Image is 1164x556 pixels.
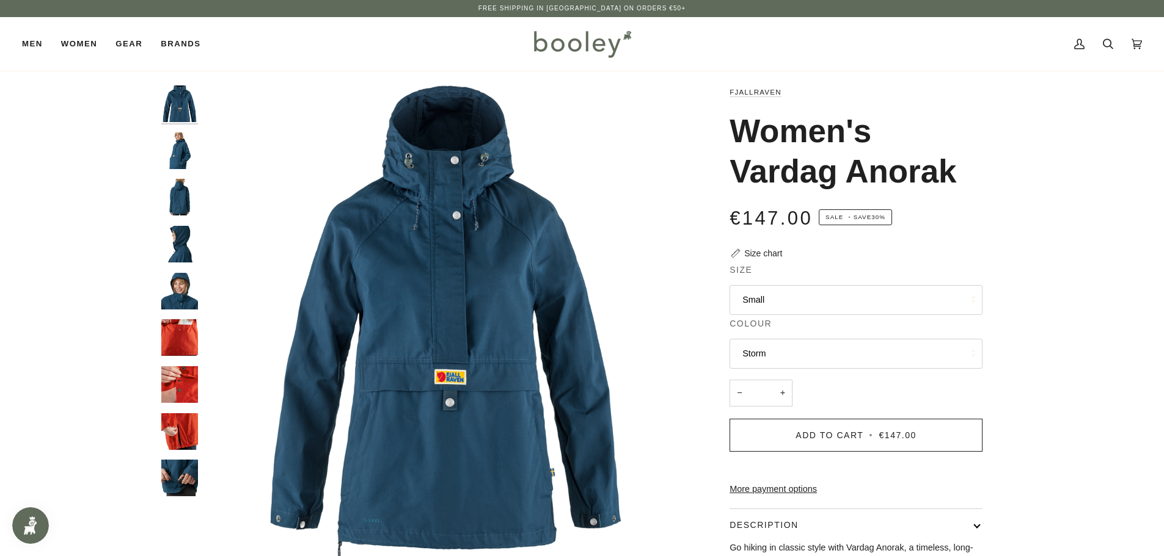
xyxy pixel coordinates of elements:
span: Men [22,38,43,50]
input: Quantity [730,380,792,407]
img: Fjallraven Women's Vardag Anorak - Booley Galway [161,366,198,403]
em: • [846,214,854,220]
a: Women [52,17,106,71]
button: Add to Cart • €147.00 [730,419,983,452]
p: Free Shipping in [GEOGRAPHIC_DATA] on Orders €50+ [478,4,686,13]
h1: Women's Vardag Anorak [730,111,973,192]
a: More payment options [730,483,983,496]
button: Description [730,509,983,541]
button: Small [730,285,983,315]
span: Brands [161,38,200,50]
img: Fjallraven Women's Vardag Anorak - Booley Galway [161,226,198,262]
img: Fjallraven Women's Vardag Anorak Storm - Booley Galway [161,85,198,122]
button: Storm [730,339,983,369]
button: + [773,380,792,407]
img: Fjallraven Women's Vardag Anorak - Booley Galway [161,413,198,450]
a: Men [22,17,52,71]
span: Women [61,38,97,50]
span: €147.00 [730,208,813,229]
span: €147.00 [879,430,917,440]
iframe: Button to open loyalty program pop-up [12,507,49,544]
img: Fjallraven Women's Vardag Anorak - Booley Galway [161,132,198,169]
a: Gear [106,17,152,71]
img: Fjallraven Women's Vardag Anorak - Booley Galway [161,319,198,356]
span: Save [819,209,892,225]
a: Brands [152,17,210,71]
span: Size [730,264,752,276]
a: Fjallraven [730,88,781,96]
span: Sale [825,214,843,220]
span: Add to Cart [796,430,863,440]
span: Colour [730,317,772,330]
div: Size chart [744,247,782,260]
span: • [867,430,876,440]
span: 30% [871,214,885,220]
img: Booley [529,26,635,62]
button: − [730,380,749,407]
img: Fjallraven Women's Vardag Anorak - Booley Galway [161,179,198,215]
img: Fjallraven Women's Vardag Anorak - Booley Galway [161,460,198,496]
span: Gear [115,38,142,50]
img: Fjallraven Women's Vardag Anorak - Booley Galway [161,273,198,309]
